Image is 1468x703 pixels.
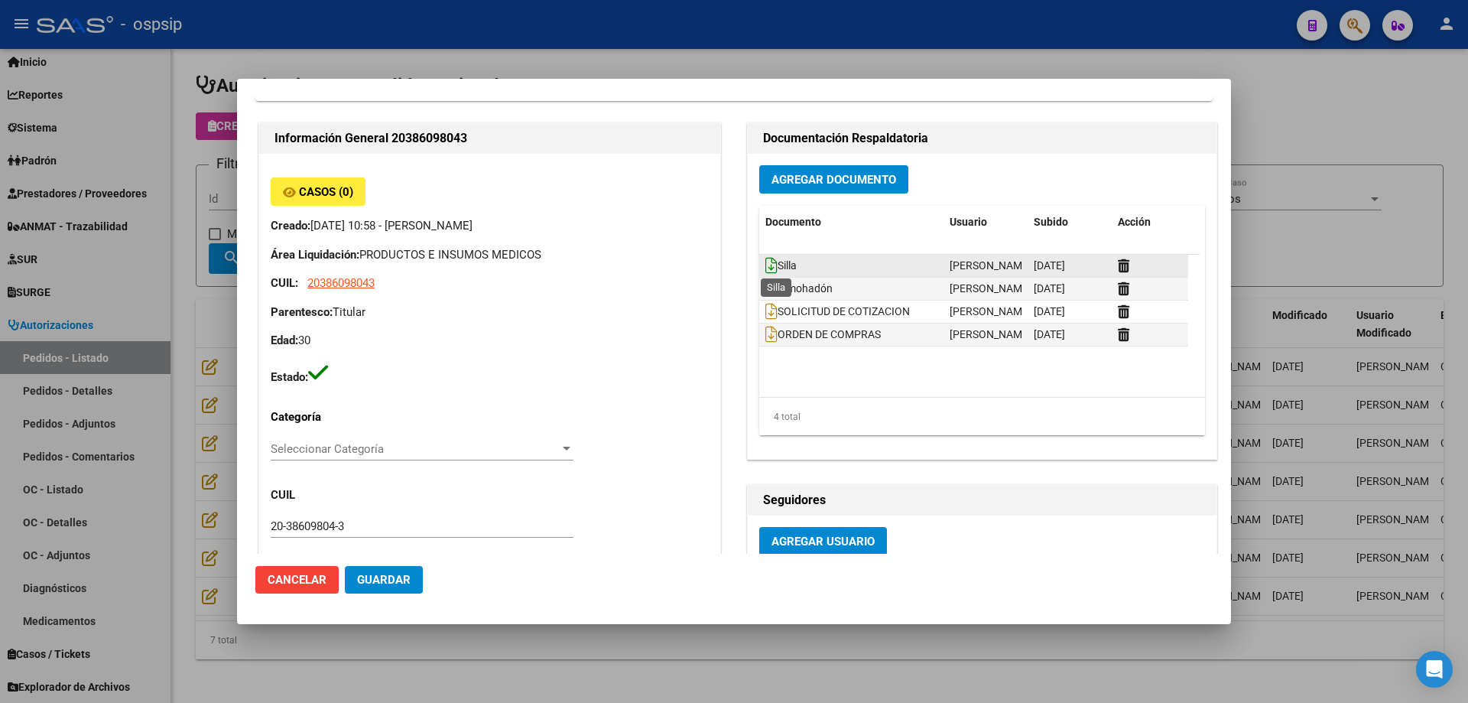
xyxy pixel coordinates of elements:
button: Agregar Documento [759,165,908,194]
span: [DATE] [1034,259,1065,272]
p: CUIL [271,487,402,504]
h2: Seguidores [763,491,1201,509]
h2: Información General 20386098043 [274,129,705,148]
p: Categoría [271,408,402,426]
span: Almohadón [765,283,833,295]
span: 20386098043 [307,276,375,290]
datatable-header-cell: Documento [759,206,943,239]
span: Agregar Documento [771,173,896,187]
h2: Documentación Respaldatoria [763,129,1201,148]
span: [DATE] [1034,305,1065,317]
strong: Parentesco: [271,305,333,319]
span: Usuario [950,216,987,228]
span: ORDEN DE COMPRAS [765,329,881,341]
span: [DATE] [1034,328,1065,340]
span: [PERSON_NAME] [950,282,1031,295]
datatable-header-cell: Usuario [943,206,1028,239]
span: [PERSON_NAME] [950,328,1031,340]
span: Acción [1118,216,1151,228]
strong: Edad: [271,334,298,347]
strong: Estado: [271,370,308,384]
span: Agregar Usuario [771,535,875,548]
button: Casos (0) [271,177,365,206]
span: Silla [765,260,797,272]
p: 30 [271,332,709,350]
span: Casos (0) [299,185,353,199]
span: Guardar [357,573,411,587]
button: Agregar Usuario [759,527,887,555]
span: Documento [765,216,821,228]
button: Guardar [345,566,423,594]
span: Subido [1034,216,1068,228]
span: [DATE] [1034,282,1065,295]
span: Cancelar [268,573,326,587]
span: [PERSON_NAME] [950,259,1031,272]
button: Cancelar [255,566,339,594]
strong: Creado: [271,219,310,233]
span: [PERSON_NAME] [950,305,1031,317]
strong: CUIL: [271,276,298,290]
div: Open Intercom Messenger [1416,651,1453,688]
p: Titular [271,304,709,321]
p: PRODUCTOS E INSUMOS MEDICOS [271,246,709,264]
p: [DATE] 10:58 - [PERSON_NAME] [271,217,709,235]
strong: Área Liquidación: [271,248,359,262]
span: SOLICITUD DE COTIZACION [765,306,910,318]
span: Seleccionar Categoría [271,442,560,456]
datatable-header-cell: Acción [1112,206,1188,239]
datatable-header-cell: Subido [1028,206,1112,239]
div: 4 total [759,398,1205,436]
